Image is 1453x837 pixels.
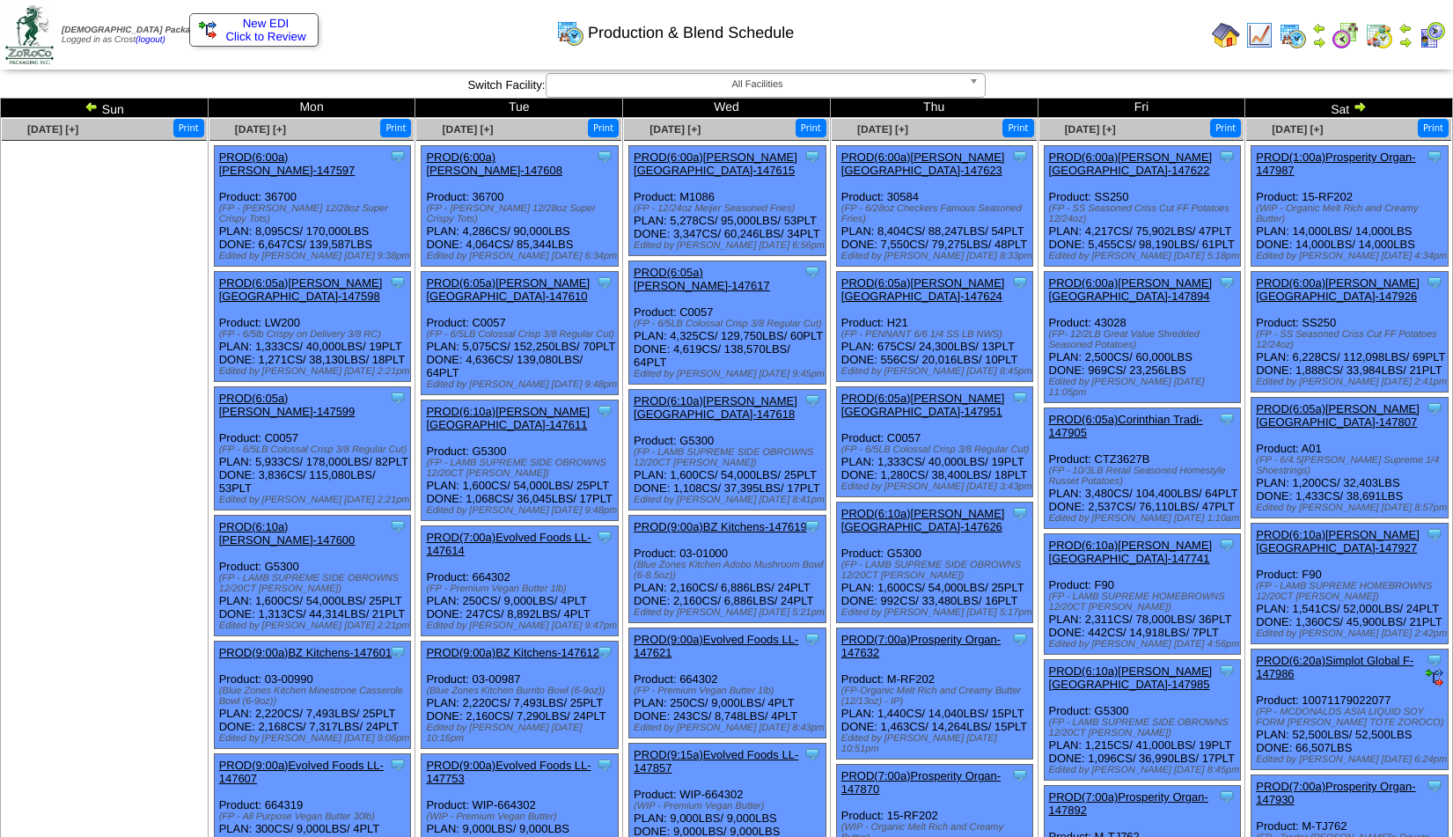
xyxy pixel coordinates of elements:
button: Print [588,119,619,137]
a: PROD(6:00a)[PERSON_NAME][GEOGRAPHIC_DATA]-147615 [634,151,797,177]
div: Product: SS250 PLAN: 4,217CS / 75,902LBS / 47PLT DONE: 5,455CS / 98,190LBS / 61PLT [1044,146,1240,267]
a: (logout) [136,35,165,45]
div: Edited by [PERSON_NAME] [DATE] 8:45pm [1049,765,1240,775]
img: Tooltip [1426,148,1443,165]
button: Print [796,119,826,137]
a: PROD(6:00a)[PERSON_NAME][GEOGRAPHIC_DATA]-147622 [1049,151,1213,177]
a: PROD(6:00a)[PERSON_NAME]-147597 [219,151,356,177]
div: (FP - PENNANT 6/6 1/4 SS LB NWS) [841,329,1032,340]
img: Tooltip [1218,410,1236,428]
img: Tooltip [596,274,613,291]
img: line_graph.gif [1245,21,1273,49]
a: PROD(9:00a)Evolved Foods LL-147753 [426,759,591,785]
button: Print [1210,119,1241,137]
div: (FP - 6/5lb Crispy on Delivery 3/8 RC) [219,329,410,340]
div: Edited by [PERSON_NAME] [DATE] 6:24pm [1256,754,1447,765]
span: Production & Blend Schedule [588,24,794,42]
a: PROD(6:05a)[PERSON_NAME][GEOGRAPHIC_DATA]-147807 [1256,402,1420,429]
div: Product: C0057 PLAN: 5,933CS / 178,000LBS / 82PLT DONE: 3,836CS / 115,080LBS / 53PLT [214,387,410,510]
div: (FP - LAMB SUPREME SIDE OBROWNS 12/20CT [PERSON_NAME]) [1049,717,1240,738]
div: Edited by [PERSON_NAME] [DATE] 8:43pm [634,723,825,733]
img: calendarprod.gif [556,18,584,47]
td: Sat [1245,99,1453,118]
img: Tooltip [1218,274,1236,291]
img: ediSmall.gif [1426,669,1443,686]
div: Edited by [PERSON_NAME] [DATE] 11:05pm [1049,377,1240,398]
div: Edited by [PERSON_NAME] [DATE] 4:56pm [1049,639,1240,650]
div: Edited by [PERSON_NAME] [DATE] 2:21pm [219,366,410,377]
a: PROD(6:10a)[PERSON_NAME][GEOGRAPHIC_DATA]-147927 [1256,528,1420,554]
div: (FP - LAMB SUPREME SIDE OBROWNS 12/20CT [PERSON_NAME]) [219,573,410,594]
td: Tue [415,99,623,118]
img: arrowleft.gif [1312,21,1326,35]
div: (FP - LAMB SUPREME HOMEBROWNS 12/20CT [PERSON_NAME]) [1256,581,1447,602]
img: arrowright.gif [1398,35,1413,49]
img: Tooltip [1011,504,1029,522]
div: (Blue Zones Kitchen Adobo Mushroom Bowl (6-8.5oz)) [634,560,825,581]
img: Tooltip [1011,274,1029,291]
img: Tooltip [1426,274,1443,291]
span: Click to Review [199,30,309,43]
div: (FP - LAMB SUPREME HOMEBROWNS 12/20CT [PERSON_NAME]) [1049,591,1240,613]
a: PROD(6:10a)[PERSON_NAME][GEOGRAPHIC_DATA]-147985 [1049,664,1213,691]
a: PROD(9:00a)BZ Kitchens-147612 [426,646,599,659]
img: arrowleft.gif [1398,21,1413,35]
img: Tooltip [1011,630,1029,648]
img: Tooltip [389,274,407,291]
div: Product: M-RF202 PLAN: 1,440CS / 14,040LBS / 15PLT DONE: 1,463CS / 14,264LBS / 15PLT [836,628,1032,760]
div: Product: G5300 PLAN: 1,600CS / 54,000LBS / 25PLT DONE: 1,108CS / 37,395LBS / 17PLT [629,390,826,510]
div: Product: 36700 PLAN: 8,095CS / 170,000LBS DONE: 6,647CS / 139,587LBS [214,146,410,267]
div: Product: LW200 PLAN: 1,333CS / 40,000LBS / 19PLT DONE: 1,271CS / 38,130LBS / 18PLT [214,272,410,382]
div: (FP - 6/28oz Checkers Famous Seasoned Fries) [841,203,1032,224]
div: Product: C0057 PLAN: 5,075CS / 152,250LBS / 70PLT DONE: 4,636CS / 139,080LBS / 64PLT [422,272,618,395]
div: Product: M1086 PLAN: 5,278CS / 95,000LBS / 53PLT DONE: 3,347CS / 60,246LBS / 34PLT [629,146,826,256]
img: Tooltip [1218,788,1236,805]
img: Tooltip [389,148,407,165]
span: New EDI [243,17,290,30]
div: Edited by [PERSON_NAME] [DATE] 8:33pm [841,251,1032,261]
div: Edited by [PERSON_NAME] [DATE] 9:48pm [426,379,617,390]
button: Print [1002,119,1033,137]
td: Thu [830,99,1038,118]
a: PROD(9:00a)BZ Kitchens-147619 [634,520,807,533]
div: Edited by [PERSON_NAME] [DATE] 8:57pm [1256,503,1447,513]
div: (FP - 10/3LB Retail Seasoned Homestyle Russet Potatoes) [1049,466,1240,487]
a: PROD(6:00a)[PERSON_NAME]-147608 [426,151,562,177]
div: Product: SS250 PLAN: 6,228CS / 112,098LBS / 69PLT DONE: 1,888CS / 33,984LBS / 21PLT [1251,272,1448,393]
div: Edited by [PERSON_NAME] [DATE] 5:21pm [634,607,825,618]
div: Product: A01 PLAN: 1,200CS / 32,403LBS DONE: 1,433CS / 38,691LBS [1251,398,1448,518]
a: PROD(7:00a)Prosperity Organ-147892 [1049,790,1208,817]
div: (FP-Organic Melt Rich and Creamy Butter (12/13oz) - IP) [841,686,1032,707]
a: PROD(6:00a)[PERSON_NAME][GEOGRAPHIC_DATA]-147623 [841,151,1005,177]
img: Tooltip [596,756,613,774]
a: PROD(6:05a)[PERSON_NAME][GEOGRAPHIC_DATA]-147610 [426,276,590,303]
img: home.gif [1212,21,1240,49]
img: Tooltip [1218,662,1236,679]
img: Tooltip [1426,400,1443,417]
a: PROD(6:00a)[PERSON_NAME][GEOGRAPHIC_DATA]-147894 [1049,276,1213,303]
td: Fri [1038,99,1245,118]
div: (FP - SS Seasoned Criss Cut FF Potatoes 12/24oz) [1049,203,1240,224]
div: Edited by [PERSON_NAME] [DATE] 6:34pm [426,251,617,261]
a: PROD(6:05a)[PERSON_NAME][GEOGRAPHIC_DATA]-147598 [219,276,383,303]
div: Edited by [PERSON_NAME] [DATE] 9:06pm [219,733,410,744]
a: PROD(6:10a)[PERSON_NAME][GEOGRAPHIC_DATA]-147626 [841,507,1005,533]
img: zoroco-logo-small.webp [5,5,54,64]
img: calendarprod.gif [1279,21,1307,49]
span: Logged in as Crost [62,26,209,45]
div: Product: 15-RF202 PLAN: 14,000LBS / 14,000LBS DONE: 14,000LBS / 14,000LBS [1251,146,1448,267]
div: Edited by [PERSON_NAME] [DATE] 2:21pm [219,620,410,631]
div: (FP - MCDONALDS ASIA LIQUID SOY FORM [PERSON_NAME] TOTE ZOROCO) [1256,707,1447,728]
div: Product: 664302 PLAN: 250CS / 9,000LBS / 4PLT DONE: 247CS / 8,892LBS / 4PLT [422,526,618,636]
img: Tooltip [389,756,407,774]
a: PROD(6:10a)[PERSON_NAME][GEOGRAPHIC_DATA]-147618 [634,394,797,421]
div: Product: CTZ3627B PLAN: 3,480CS / 104,400LBS / 64PLT DONE: 2,537CS / 76,110LBS / 47PLT [1044,408,1240,529]
div: (FP - LAMB SUPREME SIDE OBROWNS 12/20CT [PERSON_NAME]) [841,560,1032,581]
button: Print [173,119,204,137]
a: [DATE] [+] [443,123,494,136]
a: PROD(6:10a)[PERSON_NAME][GEOGRAPHIC_DATA]-147741 [1049,539,1213,565]
div: Product: 03-00990 PLAN: 2,220CS / 7,493LBS / 25PLT DONE: 2,168CS / 7,317LBS / 24PLT [214,642,410,749]
div: (FP- 12/2LB Great Value Shredded Seasoned Potatoes) [1049,329,1240,350]
span: [DATE] [+] [235,123,286,136]
a: PROD(6:00a)[PERSON_NAME][GEOGRAPHIC_DATA]-147926 [1256,276,1420,303]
